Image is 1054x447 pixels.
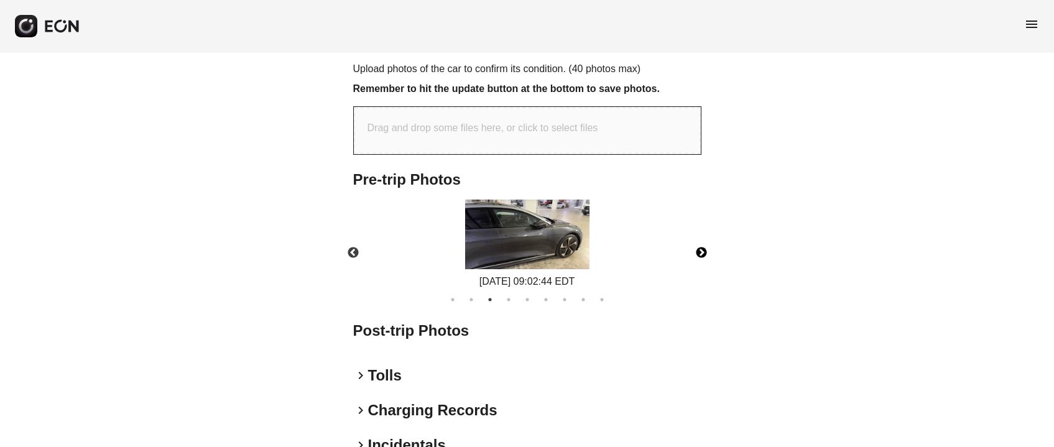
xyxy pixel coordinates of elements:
[465,274,589,289] div: [DATE] 09:02:44 EDT
[558,293,571,306] button: 7
[596,293,608,306] button: 9
[502,293,515,306] button: 4
[577,293,589,306] button: 8
[446,293,459,306] button: 1
[368,121,598,136] p: Drag and drop some files here, or click to select files
[353,81,701,96] h3: Remember to hit the update button at the bottom to save photos.
[331,231,375,275] button: Previous
[353,403,368,418] span: keyboard_arrow_right
[484,293,496,306] button: 3
[680,231,723,275] button: Next
[353,62,701,76] p: Upload photos of the car to confirm its condition. (40 photos max)
[368,400,497,420] h2: Charging Records
[353,170,701,190] h2: Pre-trip Photos
[353,321,701,341] h2: Post-trip Photos
[1024,17,1039,32] span: menu
[368,366,402,385] h2: Tolls
[465,200,589,270] img: https://fastfleet.me/rails/active_storage/blobs/redirect/eyJfcmFpbHMiOnsibWVzc2FnZSI6IkJBaHBBMmR1...
[521,293,534,306] button: 5
[353,368,368,383] span: keyboard_arrow_right
[465,293,478,306] button: 2
[540,293,552,306] button: 6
